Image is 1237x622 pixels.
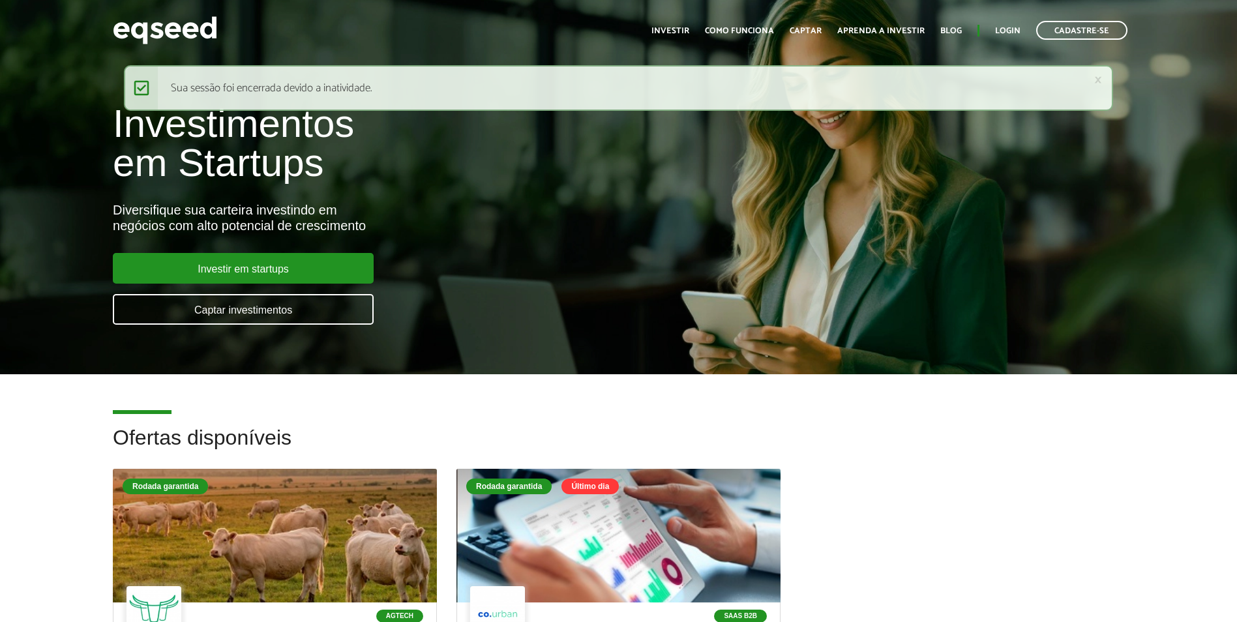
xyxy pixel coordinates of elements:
[995,27,1021,35] a: Login
[651,27,689,35] a: Investir
[466,479,552,494] div: Rodada garantida
[123,479,208,494] div: Rodada garantida
[113,104,712,183] h1: Investimentos em Startups
[1036,21,1127,40] a: Cadastre-se
[561,479,619,494] div: Último dia
[705,27,774,35] a: Como funciona
[940,27,962,35] a: Blog
[113,202,712,233] div: Diversifique sua carteira investindo em negócios com alto potencial de crescimento
[113,253,374,284] a: Investir em startups
[124,65,1114,111] div: Sua sessão foi encerrada devido a inatividade.
[113,13,217,48] img: EqSeed
[1094,73,1102,87] a: ×
[790,27,822,35] a: Captar
[837,27,925,35] a: Aprenda a investir
[113,426,1124,469] h2: Ofertas disponíveis
[113,294,374,325] a: Captar investimentos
